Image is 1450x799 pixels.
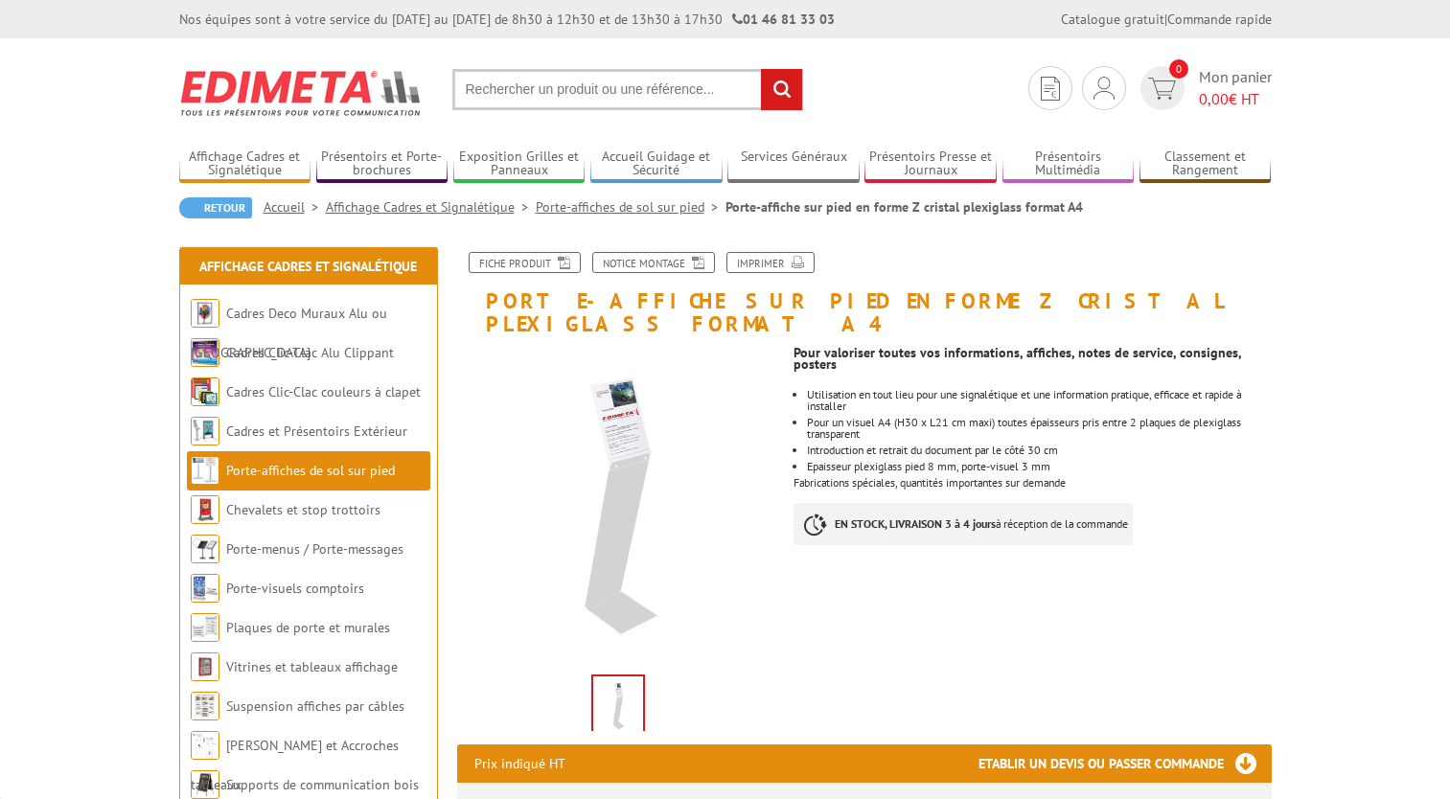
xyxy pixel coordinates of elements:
[794,344,1241,373] strong: Pour valoriser toutes vos informations, affiches, notes de service, consignes, posters
[592,252,715,273] a: Notice Montage
[226,580,364,597] a: Porte-visuels comptoirs
[1199,88,1272,110] span: € HT
[807,389,1271,412] li: Utilisation en tout lieu pour une signalétique et une information pratique, efficace et rapide à ...
[226,383,421,400] a: Cadres Clic-Clac couleurs à clapet
[226,658,398,675] a: Vitrines et tableaux affichage
[978,744,1272,783] h3: Etablir un devis ou passer commande
[226,776,419,793] a: Supports de communication bois
[469,252,581,273] a: Fiche produit
[326,198,536,216] a: Affichage Cadres et Signalétique
[179,10,835,29] div: Nos équipes sont à votre service du [DATE] au [DATE] de 8h30 à 12h30 et de 13h30 à 17h30
[726,252,815,273] a: Imprimer
[226,697,404,715] a: Suspension affiches par câbles
[1199,89,1229,108] span: 0,00
[761,69,802,110] input: rechercher
[1169,59,1188,79] span: 0
[191,652,219,681] img: Vitrines et tableaux affichage
[452,69,803,110] input: Rechercher un produit ou une référence...
[191,535,219,563] img: Porte-menus / Porte-messages
[732,11,835,28] strong: 01 46 81 33 03
[1136,66,1272,110] a: devis rapide 0 Mon panier 0,00€ HT
[226,344,394,361] a: Cadres Clic-Clac Alu Clippant
[1061,11,1164,28] a: Catalogue gratuit
[807,461,1271,472] li: Epaisseur plexiglass pied 8 mm, porte-visuel 3 mm
[264,198,326,216] a: Accueil
[179,197,252,218] a: Retour
[536,198,725,216] a: Porte-affiches de sol sur pied
[474,744,565,783] p: Prix indiqué HT
[191,299,219,328] img: Cadres Deco Muraux Alu ou Bois
[864,148,997,180] a: Présentoirs Presse et Journaux
[443,252,1286,335] h1: Porte-affiche sur pied en forme Z cristal plexiglass format A4
[191,731,219,760] img: Cimaises et Accroches tableaux
[191,574,219,603] img: Porte-visuels comptoirs
[1148,78,1176,100] img: devis rapide
[794,503,1133,545] p: à réception de la commande
[457,345,780,668] img: porte_affiches_4911_1.jpg
[590,148,723,180] a: Accueil Guidage et Sécurité
[316,148,449,180] a: Présentoirs et Porte-brochures
[226,501,380,518] a: Chevalets et stop trottoirs
[191,377,219,406] img: Cadres Clic-Clac couleurs à clapet
[794,335,1285,564] div: Fabrications spéciales, quantités importantes sur demande
[191,692,219,720] img: Suspension affiches par câbles
[191,737,399,793] a: [PERSON_NAME] et Accroches tableaux
[226,422,407,440] a: Cadres et Présentoirs Extérieur
[226,462,395,479] a: Porte-affiches de sol sur pied
[835,516,996,531] strong: EN STOCK, LIVRAISON 3 à 4 jours
[807,417,1271,440] li: Pour un visuel A4 (H30 x L21 cm maxi) toutes épaisseurs pris entre 2 plaques de plexiglass transp...
[191,417,219,445] img: Cadres et Présentoirs Extérieur
[1041,77,1060,101] img: devis rapide
[1167,11,1272,28] a: Commande rapide
[226,619,390,636] a: Plaques de porte et murales
[1002,148,1135,180] a: Présentoirs Multimédia
[191,495,219,524] img: Chevalets et stop trottoirs
[1139,148,1272,180] a: Classement et Rangement
[453,148,586,180] a: Exposition Grilles et Panneaux
[191,613,219,642] img: Plaques de porte et murales
[179,148,311,180] a: Affichage Cadres et Signalétique
[727,148,860,180] a: Services Généraux
[1061,10,1272,29] div: |
[1199,66,1272,110] span: Mon panier
[199,258,417,275] a: Affichage Cadres et Signalétique
[191,456,219,485] img: Porte-affiches de sol sur pied
[807,445,1271,456] li: Introduction et retrait du document par le côté 30 cm
[1093,77,1115,100] img: devis rapide
[226,540,403,558] a: Porte-menus / Porte-messages
[191,305,387,361] a: Cadres Deco Muraux Alu ou [GEOGRAPHIC_DATA]
[725,197,1083,217] li: Porte-affiche sur pied en forme Z cristal plexiglass format A4
[179,57,424,128] img: Edimeta
[593,676,643,736] img: porte_affiches_4911_1.jpg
